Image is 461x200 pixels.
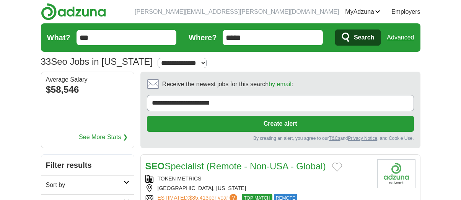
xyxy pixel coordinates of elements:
button: Create alert [147,116,414,132]
span: Search [354,30,374,45]
label: Where? [189,32,217,43]
a: T&Cs [329,136,340,141]
a: Privacy Notice [348,136,377,141]
a: MyAdzuna [345,7,380,16]
div: By creating an alert, you agree to our and , and Cookie Use. [147,135,414,142]
a: by email [269,81,292,87]
button: Add to favorite jobs [332,162,342,172]
img: Adzuna logo [41,3,106,20]
div: [GEOGRAPHIC_DATA], [US_STATE] [145,184,371,192]
div: $58,546 [46,83,129,97]
a: Employers [391,7,420,16]
span: Receive the newest jobs for this search : [162,80,293,89]
img: Company logo [377,159,415,188]
strong: SEO [145,161,165,171]
a: SEOSpecialist (Remote - Non-USA - Global) [145,161,326,171]
a: Sort by [41,175,134,194]
li: [PERSON_NAME][EMAIL_ADDRESS][PERSON_NAME][DOMAIN_NAME] [135,7,339,16]
label: What? [47,32,70,43]
a: See More Stats ❯ [79,133,128,142]
h2: Sort by [46,180,124,190]
div: TOKEN METRICS [145,175,371,183]
button: Search [335,30,381,46]
div: Average Salary [46,77,129,83]
h2: Filter results [41,155,134,175]
span: 33 [41,55,51,69]
h1: Seo Jobs in [US_STATE] [41,56,153,67]
a: Advanced [387,30,414,45]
